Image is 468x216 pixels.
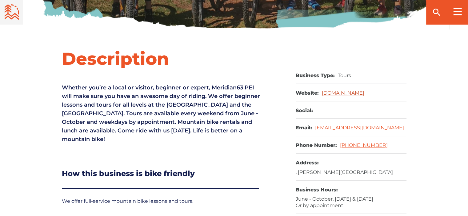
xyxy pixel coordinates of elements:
[296,125,312,131] dt: Email:
[315,125,404,131] a: [EMAIL_ADDRESS][DOMAIN_NAME]
[338,73,350,79] li: Tours
[62,167,259,189] h3: How this business is bike friendly
[340,142,388,148] a: [PHONE_NUMBER]
[296,160,403,166] dt: Address:
[296,90,319,96] dt: Website:
[296,169,406,176] dd: , [PERSON_NAME][GEOGRAPHIC_DATA]
[296,73,335,79] dt: Business Type:
[62,48,262,69] h2: Description
[296,108,313,114] dt: Social:
[296,187,403,193] dt: Business Hours:
[62,83,262,143] p: Whether you’re a local or visitor, beginner or expert, Meridian63 PEI will make sure you have an ...
[296,142,337,149] dt: Phone Number:
[62,197,262,206] p: We offer full-service mountain bike lessons and tours.
[296,196,406,209] dd: June - October, [DATE] & [DATE] Or by appointment
[322,90,364,96] a: [DOMAIN_NAME]
[432,7,442,17] ion-icon: search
